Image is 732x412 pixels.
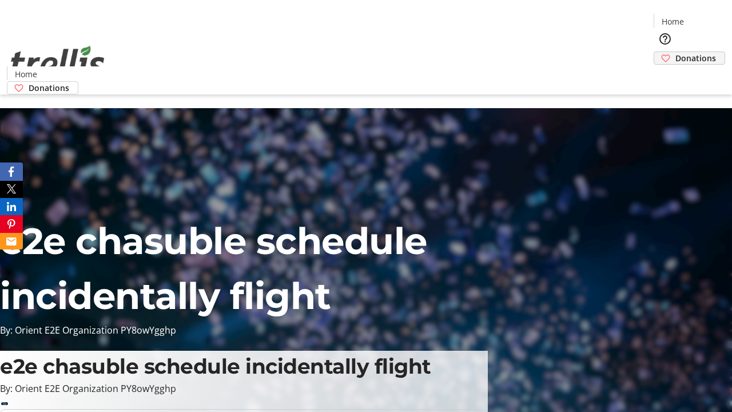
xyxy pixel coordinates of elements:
button: Help [654,27,677,50]
a: Home [654,15,691,27]
span: Home [15,68,37,80]
span: Home [662,15,684,27]
button: Cart [654,65,677,88]
a: Home [7,68,44,80]
span: Donations [675,52,716,64]
a: Donations [654,51,725,65]
span: Donations [29,82,69,94]
a: Donations [7,81,78,94]
img: Orient E2E Organization PY8owYgghp's Logo [7,33,109,90]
